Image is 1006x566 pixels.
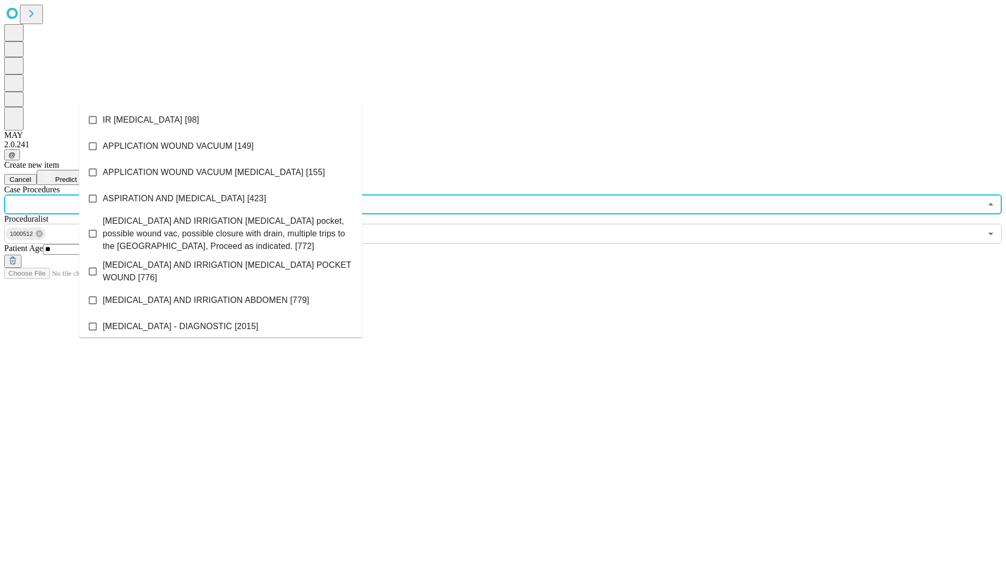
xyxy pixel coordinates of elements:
span: Predict [55,176,76,183]
span: Cancel [9,176,31,183]
span: ASPIRATION AND [MEDICAL_DATA] [423] [103,192,266,205]
button: Close [983,197,998,212]
span: Create new item [4,160,59,169]
span: [MEDICAL_DATA] AND IRRIGATION ABDOMEN [779] [103,294,309,307]
button: @ [4,149,20,160]
span: IR [MEDICAL_DATA] [98] [103,114,199,126]
button: Cancel [4,174,37,185]
span: Scheduled Procedure [4,185,60,194]
div: 1000512 [6,227,46,240]
span: APPLICATION WOUND VACUUM [MEDICAL_DATA] [155] [103,166,325,179]
div: MAY [4,130,1002,140]
span: Proceduralist [4,214,48,223]
button: Open [983,226,998,241]
span: [MEDICAL_DATA] AND IRRIGATION [MEDICAL_DATA] POCKET WOUND [776] [103,259,354,284]
span: [MEDICAL_DATA] AND IRRIGATION [MEDICAL_DATA] pocket, possible wound vac, possible closure with dr... [103,215,354,253]
span: Patient Age [4,244,43,253]
span: @ [8,151,16,159]
span: APPLICATION WOUND VACUUM [149] [103,140,254,153]
span: 1000512 [6,228,37,240]
span: [MEDICAL_DATA] - DIAGNOSTIC [2015] [103,320,258,333]
div: 2.0.241 [4,140,1002,149]
button: Predict [37,170,85,185]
